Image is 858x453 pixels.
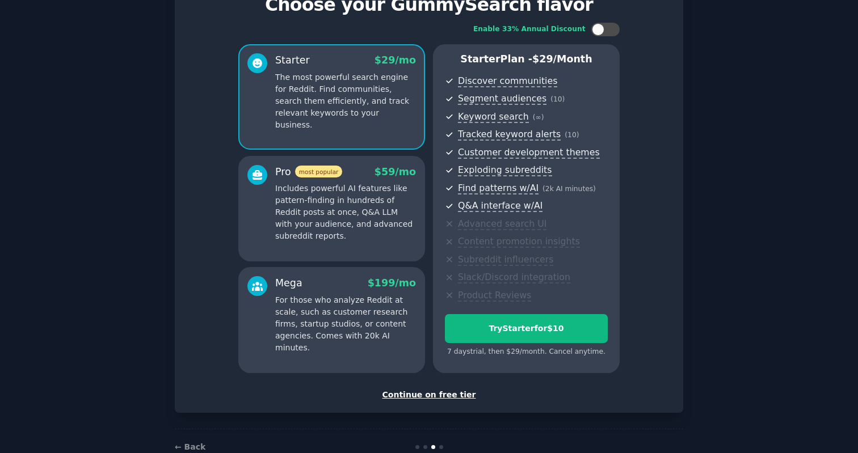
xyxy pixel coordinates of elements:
[458,254,553,266] span: Subreddit influencers
[458,129,561,141] span: Tracked keyword alerts
[175,442,205,451] a: ← Back
[458,75,557,87] span: Discover communities
[445,314,608,343] button: TryStarterfor$10
[458,236,580,248] span: Content promotion insights
[458,111,529,123] span: Keyword search
[445,323,607,335] div: Try Starter for $10
[275,276,302,290] div: Mega
[445,347,608,357] div: 7 days trial, then $ 29 /month . Cancel anytime.
[542,185,596,193] span: ( 2k AI minutes )
[458,272,570,283] span: Slack/Discord integration
[375,166,416,177] span: $ 59 /mo
[275,294,416,354] p: For those who analyze Reddit at scale, such as customer research firms, startup studios, or conte...
[375,54,416,66] span: $ 29 /mo
[275,183,416,242] p: Includes powerful AI features like pattern-finding in hundreds of Reddit posts at once, Q&A LLM w...
[275,165,342,179] div: Pro
[458,218,546,230] span: Advanced search UI
[473,24,586,35] div: Enable 33% Annual Discount
[368,277,416,289] span: $ 199 /mo
[275,53,310,67] div: Starter
[458,183,539,194] span: Find patterns w/AI
[550,95,565,103] span: ( 10 )
[295,166,343,177] span: most popular
[565,131,579,139] span: ( 10 )
[458,93,546,105] span: Segment audiences
[458,164,552,176] span: Exploding subreddits
[532,53,592,65] span: $ 29 /month
[533,113,544,121] span: ( ∞ )
[275,71,416,131] p: The most powerful search engine for Reddit. Find communities, search them efficiently, and track ...
[458,147,600,159] span: Customer development themes
[187,389,671,401] div: Continue on free tier
[458,200,542,212] span: Q&A interface w/AI
[458,290,531,302] span: Product Reviews
[445,52,608,66] p: Starter Plan -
